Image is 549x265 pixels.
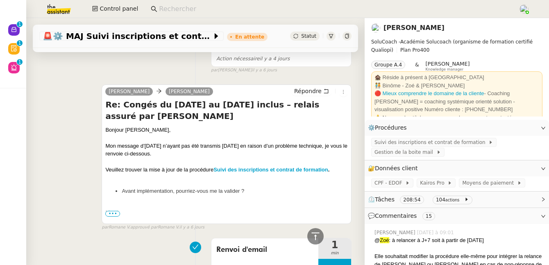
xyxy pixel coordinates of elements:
[87,3,143,15] button: Control panel
[417,229,456,236] span: [DATE] à 09:01
[252,67,277,74] span: il y a 6 jours
[213,167,328,173] a: Suivi des inscriptions et contrat de formation
[374,82,539,90] div: 🧑‍🤝‍🧑 Binôme - Zoé & [PERSON_NAME]
[422,212,435,220] nz-tag: 15
[301,33,316,39] span: Statut
[43,31,53,41] span: 🚨
[109,89,150,94] span: [PERSON_NAME]
[216,56,290,62] span: il y a 4 jours
[520,5,529,14] img: users%2FNTfmycKsCFdqp6LX6USf2FmuPJo2%2Favatar%2Fprofile-pic%20(1).png
[159,4,510,15] input: Rechercher
[374,73,539,82] div: 🏚️ Réside à présent à [GEOGRAPHIC_DATA]
[374,90,484,96] a: 🔴 Mieux comprendre le domaine de la cliente
[375,124,407,131] span: Procédures
[368,196,476,203] span: ⏲️
[374,236,542,244] div: @ : à relancer à J+7 soit à partir de [DATE]
[375,212,417,219] span: Commentaires
[105,126,348,134] div: Bonjour [PERSON_NAME],
[211,67,277,74] small: [PERSON_NAME]
[371,23,380,32] img: users%2FvXkuctLX0wUbD4cA8OSk7KI5fra2%2Favatar%2F858bcb8a-9efe-43bf-b7a6-dc9f739d6e70
[17,40,23,46] nz-badge-sup: 1
[102,224,204,231] small: Romane V. Romane V.
[105,99,348,122] h4: Re: Congés du [DATE] au [DATE] inclus – relais assuré par [PERSON_NAME]
[105,208,348,217] div: Merci,
[294,87,322,95] span: Répondre
[383,24,445,32] a: [PERSON_NAME]
[374,138,488,146] span: Suivi des inscriptions et contrat de formation
[400,196,424,204] nz-tag: 208:54
[318,250,351,257] span: min
[374,229,417,236] span: [PERSON_NAME]
[105,166,348,174] div: Veuillez trouver la mise à jour de la procédure
[374,148,436,156] span: Gestion de la boite mail
[420,179,447,187] span: Kairos Pro
[105,142,348,158] div: Mon message d’[DATE] n’ayant pas été transmis [DATE] en raison d’un problème technique, je vous l...
[374,179,405,187] span: CPF - EDOF
[462,179,517,187] span: Moyens de paiement
[365,208,549,224] div: 💬Commentaires 15
[216,56,260,62] span: Action nécessaire
[415,61,419,71] span: &
[179,224,204,231] span: il y a 6 jours
[371,61,405,69] nz-tag: Groupe A.4
[368,123,411,132] span: ⚙️
[426,61,470,71] app-user-label: Knowledge manager
[426,67,464,72] span: Knowledge manager
[235,34,264,39] div: En attente
[43,32,212,40] span: ⚙️ MAJ Suivi inscriptions et contrats de formation
[365,192,549,208] div: ⏲️Tâches 208:54 104actions
[375,165,418,171] span: Données client
[445,198,460,202] small: actions
[130,224,158,231] span: approuvé par
[380,237,389,243] span: Zoé
[216,244,313,256] span: Renvoi d'email
[211,67,218,74] span: par
[400,47,420,53] span: Plan Pro
[368,212,438,219] span: 💬
[105,211,120,217] span: •••
[318,240,351,250] span: 1
[17,21,23,27] nz-badge-sup: 1
[374,114,539,122] div: ⚠️ Nommer les tâches avec noms des prospects contactés
[122,187,348,195] li: Avant implémentation, pourriez-vous me la valider ?
[374,89,539,114] div: - Coaching [PERSON_NAME] = coaching systémique orienté solution - visualisation positive Numéro c...
[166,88,213,95] a: [PERSON_NAME]
[420,47,429,53] span: 400
[17,59,23,65] nz-badge-sup: 1
[365,160,549,176] div: 🔐Données client
[102,224,109,231] span: par
[375,196,395,203] span: Tâches
[216,43,252,51] span: En attente
[371,39,533,53] span: SoluCoach -Académie Solucoach (organisme de formation certifié Qualiopi)
[100,4,138,14] span: Control panel
[426,61,470,67] span: [PERSON_NAME]
[436,197,445,203] span: 104
[365,120,549,136] div: ⚙️Procédures
[368,164,421,173] span: 🔐
[291,87,332,96] button: Répondre
[18,21,21,29] p: 1
[18,40,21,48] p: 1
[18,59,21,66] p: 1
[328,167,330,173] strong: .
